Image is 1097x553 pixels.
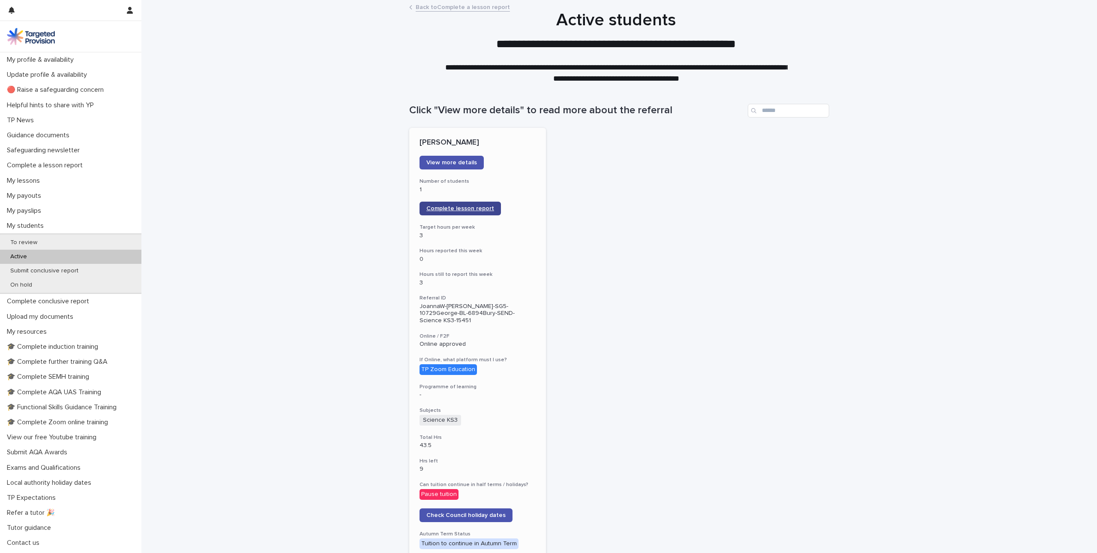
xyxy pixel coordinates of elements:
p: My resources [3,328,54,336]
p: On hold [3,281,39,289]
h3: Referral ID [420,295,536,302]
p: - [420,391,536,399]
span: Science KS3 [420,415,461,426]
p: Guidance documents [3,131,76,139]
p: Complete a lesson report [3,161,90,169]
p: Exams and Qualifications [3,464,87,472]
p: Submit AQA Awards [3,448,74,456]
p: TP Expectations [3,494,63,502]
a: Back toComplete a lesson report [416,2,510,12]
span: Complete lesson report [426,205,494,212]
h3: Subjects [420,407,536,414]
a: Check Council holiday dates [420,508,513,522]
h3: Total Hrs [420,434,536,441]
p: TP News [3,116,41,124]
span: Check Council holiday dates [426,512,506,518]
p: Upload my documents [3,313,80,321]
p: My students [3,222,51,230]
p: Online approved [420,341,536,348]
p: View our free Youtube training [3,433,103,441]
h3: Hours reported this week [420,248,536,254]
a: View more details [420,156,484,169]
a: Complete lesson report [420,202,501,215]
p: Helpful hints to share with YP [3,101,101,109]
p: 🎓 Complete AQA UAS Training [3,388,108,396]
h3: Hrs left [420,458,536,465]
p: Safeguarding newsletter [3,146,87,154]
h3: Can tuition continue in half terms / holidays? [420,481,536,488]
h3: Online / F2F [420,333,536,340]
p: Update profile & availability [3,71,94,79]
p: Submit conclusive report [3,267,85,275]
p: Contact us [3,539,46,547]
h3: Number of students [420,178,536,185]
h1: Active students [406,10,826,30]
p: 3 [420,279,536,287]
p: My profile & availability [3,56,81,64]
h3: Hours still to report this week [420,271,536,278]
div: Pause tuition [420,489,459,500]
p: 🎓 Complete further training Q&A [3,358,114,366]
h3: Target hours per week [420,224,536,231]
p: My payslips [3,207,48,215]
p: Local authority holiday dates [3,479,98,487]
p: My lessons [3,177,47,185]
p: Refer a tutor 🎉 [3,509,62,517]
p: 0 [420,256,536,263]
p: 🎓 Complete induction training [3,343,105,351]
img: M5nRWzHhSzIhMunXDL62 [7,28,55,45]
p: Complete conclusive report [3,297,96,305]
p: JoannaW-[PERSON_NAME]-SG5-10729George-BL-6894Bury-SEND-Science KS3-15451 [420,303,536,324]
div: TP Zoom Education [420,364,477,375]
h3: Autumn Term Status [420,531,536,538]
p: 🔴 Raise a safeguarding concern [3,86,111,94]
p: [PERSON_NAME] [420,138,536,148]
p: Active [3,253,34,260]
p: 🎓 Complete SEMH training [3,373,96,381]
p: 43.5 [420,442,536,449]
p: 🎓 Complete Zoom online training [3,418,115,426]
p: My payouts [3,192,48,200]
p: 3 [420,232,536,239]
span: View more details [426,160,477,166]
h3: Programme of learning [420,384,536,390]
p: 9 [420,465,536,473]
h3: If Online, what platform must I use? [420,357,536,363]
p: 1 [420,186,536,193]
p: 🎓 Functional Skills Guidance Training [3,403,123,411]
p: To review [3,239,44,246]
p: Tutor guidance [3,524,58,532]
h1: Click "View more details" to read more about the referral [409,104,744,117]
input: Search [748,104,829,118]
div: Tuition to continue in Autumn Term [420,538,519,549]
